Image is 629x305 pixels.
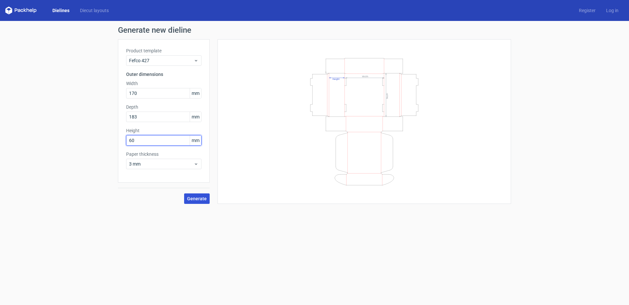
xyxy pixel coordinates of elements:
a: Dielines [47,7,75,14]
label: Product template [126,47,201,54]
h1: Generate new dieline [118,26,511,34]
span: mm [190,112,201,122]
text: Depth [386,93,389,99]
label: Depth [126,104,201,110]
text: Width [362,75,368,78]
h3: Outer dimensions [126,71,201,78]
span: mm [190,135,201,145]
span: 3 mm [129,161,194,167]
a: Register [574,7,601,14]
button: Generate [184,193,210,204]
label: Width [126,80,201,87]
label: Height [126,127,201,134]
span: Generate [187,196,207,201]
a: Log in [601,7,624,14]
span: Fefco 427 [129,57,194,64]
span: mm [190,88,201,98]
text: Height [333,78,339,80]
a: Diecut layouts [75,7,114,14]
label: Paper thickness [126,151,201,157]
